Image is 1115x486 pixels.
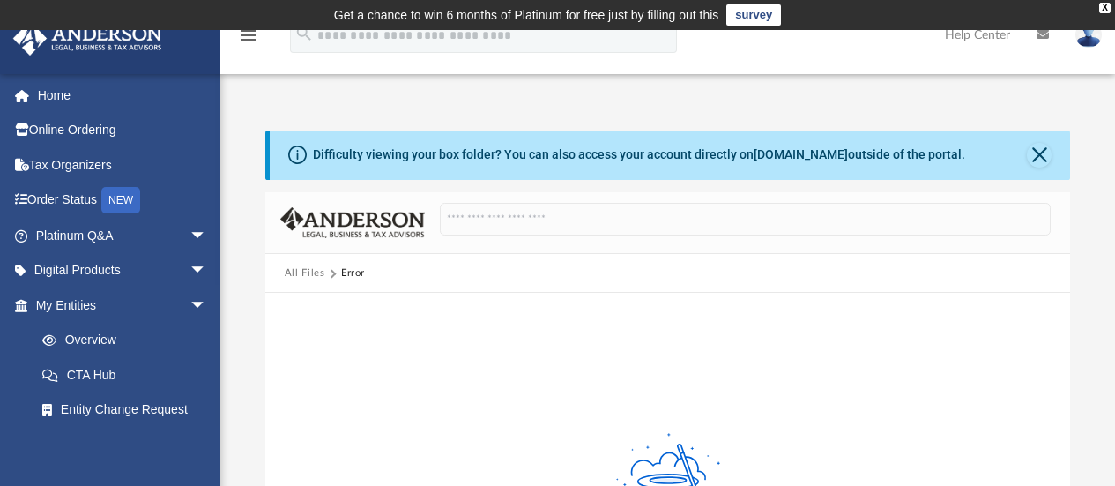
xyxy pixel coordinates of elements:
span: arrow_drop_down [190,253,225,289]
div: Difficulty viewing your box folder? You can also access your account directly on outside of the p... [313,146,965,164]
i: search [294,24,314,43]
a: Entity Change Request [25,393,234,428]
button: Close [1027,143,1052,168]
a: Platinum Q&Aarrow_drop_down [12,218,234,253]
span: arrow_drop_down [190,288,225,324]
input: Search files and folders [440,203,1051,236]
a: survey [726,4,781,26]
a: [DOMAIN_NAME] [754,147,848,161]
a: CTA Hub [25,357,234,393]
i: menu [238,25,259,46]
a: Overview [25,323,234,358]
button: All Files [285,265,325,281]
div: close [1099,3,1111,13]
a: menu [238,34,259,46]
img: User Pic [1075,22,1102,48]
div: Get a chance to win 6 months of Platinum for free just by filling out this [334,4,719,26]
a: My Entitiesarrow_drop_down [12,288,234,323]
div: Error [341,265,364,281]
a: Online Ordering [12,113,234,148]
a: Digital Productsarrow_drop_down [12,253,234,288]
a: Order StatusNEW [12,183,234,219]
a: Home [12,78,234,113]
img: Anderson Advisors Platinum Portal [8,21,167,56]
div: NEW [101,187,140,213]
a: Tax Organizers [12,147,234,183]
span: arrow_drop_down [190,218,225,254]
